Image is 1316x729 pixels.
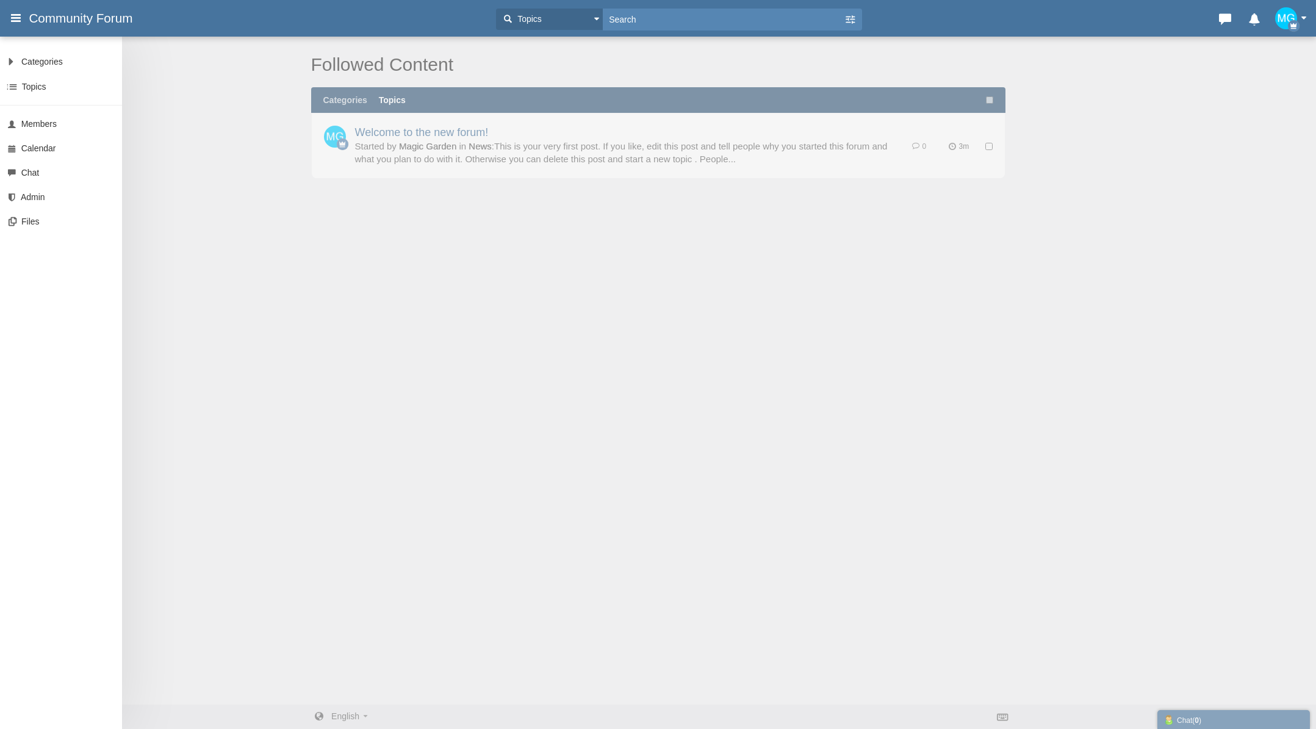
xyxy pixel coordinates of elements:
span: Chat [21,168,40,178]
a: Community Forum [29,7,142,29]
button: Topics [496,9,603,30]
img: +bIDj8AAAABklEQVQDAFechtT41jThAAAAAElFTkSuQmCC [1275,7,1297,29]
input: Search [603,9,844,30]
span: Topics [22,82,46,92]
span: Categories [21,57,63,66]
span: Files [21,217,40,226]
span: Community Forum [29,11,142,26]
span: Members [21,119,57,129]
span: Calendar [21,143,56,153]
span: Admin [21,192,45,202]
span: Topics [514,13,542,26]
